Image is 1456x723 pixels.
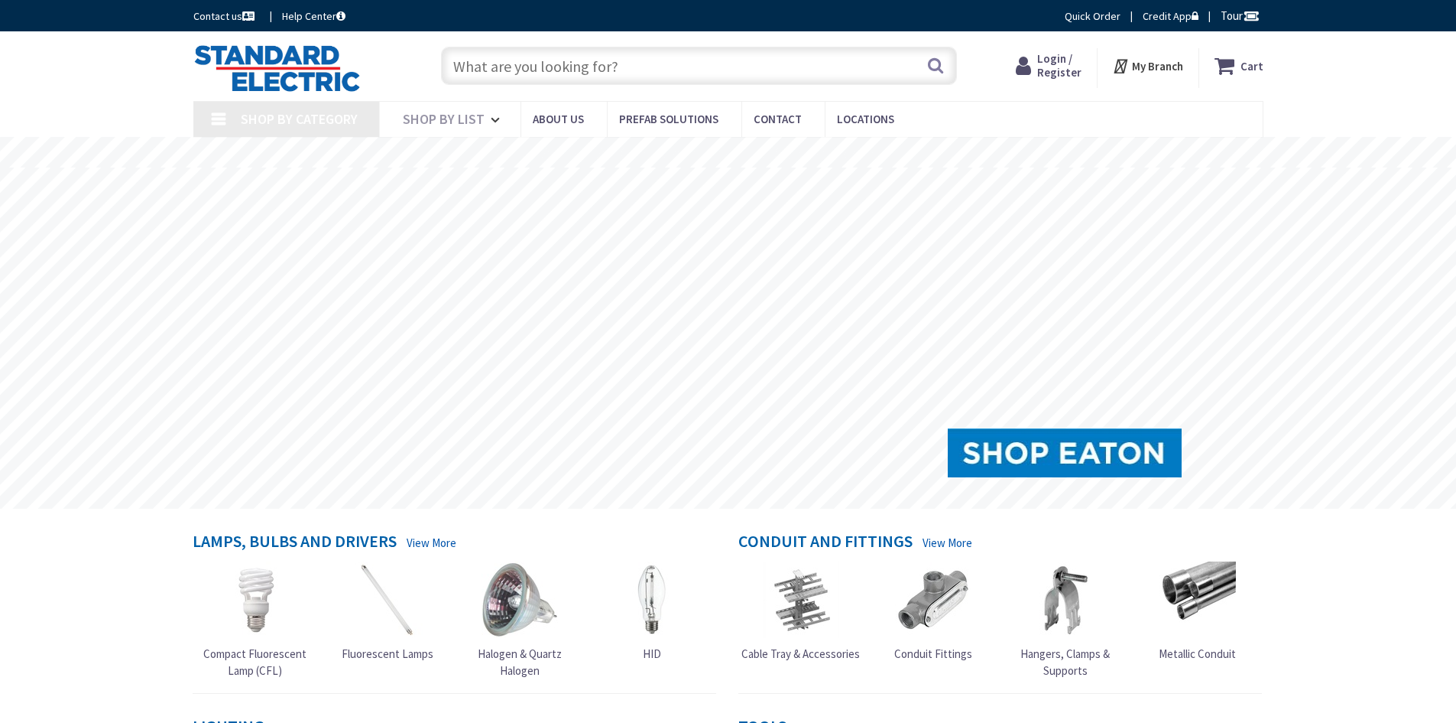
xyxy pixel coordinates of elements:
[619,112,718,126] span: Prefab Solutions
[1214,52,1263,80] a: Cart
[193,8,258,24] a: Contact us
[482,562,558,638] img: Halogen & Quartz Halogen
[478,646,562,677] span: Halogen & Quartz Halogen
[1037,51,1081,80] span: Login / Register
[193,44,361,92] img: Standard Electric
[754,112,802,126] span: Contact
[741,646,860,661] span: Cable Tray & Accessories
[488,145,1004,162] rs-layer: [MEDICAL_DATA]: Our Commitment to Our Employees and Customers
[1003,562,1128,679] a: Hangers, Clamps & Supports Hangers, Clamps & Supports
[342,562,433,662] a: Fluorescent Lamps Fluorescent Lamps
[193,532,397,554] h4: Lamps, Bulbs and Drivers
[533,112,584,126] span: About Us
[407,535,456,551] a: View More
[1132,59,1183,73] strong: My Branch
[1221,8,1260,23] span: Tour
[1020,646,1110,677] span: Hangers, Clamps & Supports
[738,532,913,554] h4: Conduit and Fittings
[643,646,661,661] span: HID
[241,110,358,128] span: Shop By Category
[1159,562,1236,662] a: Metallic Conduit Metallic Conduit
[282,8,345,24] a: Help Center
[894,562,972,662] a: Conduit Fittings Conduit Fittings
[741,562,860,662] a: Cable Tray & Accessories Cable Tray & Accessories
[1112,52,1183,80] div: My Branch
[894,646,972,661] span: Conduit Fittings
[457,562,582,679] a: Halogen & Quartz Halogen Halogen & Quartz Halogen
[1159,646,1236,661] span: Metallic Conduit
[614,562,690,662] a: HID HID
[763,562,839,638] img: Cable Tray & Accessories
[349,562,426,638] img: Fluorescent Lamps
[837,112,894,126] span: Locations
[1065,8,1120,24] a: Quick Order
[895,562,971,638] img: Conduit Fittings
[342,646,433,661] span: Fluorescent Lamps
[441,47,957,85] input: What are you looking for?
[203,646,306,677] span: Compact Fluorescent Lamp (CFL)
[1027,562,1104,638] img: Hangers, Clamps & Supports
[923,535,972,551] a: View More
[614,562,690,638] img: HID
[1240,52,1263,80] strong: Cart
[193,562,318,679] a: Compact Fluorescent Lamp (CFL) Compact Fluorescent Lamp (CFL)
[1143,8,1198,24] a: Credit App
[1159,562,1236,638] img: Metallic Conduit
[403,110,485,128] span: Shop By List
[217,562,293,638] img: Compact Fluorescent Lamp (CFL)
[1016,52,1081,80] a: Login / Register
